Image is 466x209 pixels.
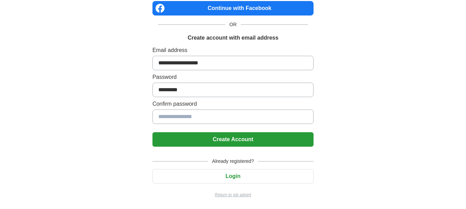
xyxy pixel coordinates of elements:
[152,100,314,108] label: Confirm password
[188,34,278,42] h1: Create account with email address
[152,132,314,147] button: Create Account
[152,73,314,81] label: Password
[152,1,314,15] a: Continue with Facebook
[225,21,241,28] span: OR
[152,46,314,54] label: Email address
[152,169,314,184] button: Login
[152,173,314,179] a: Login
[152,192,314,198] a: Return to job advert
[208,158,258,165] span: Already registered?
